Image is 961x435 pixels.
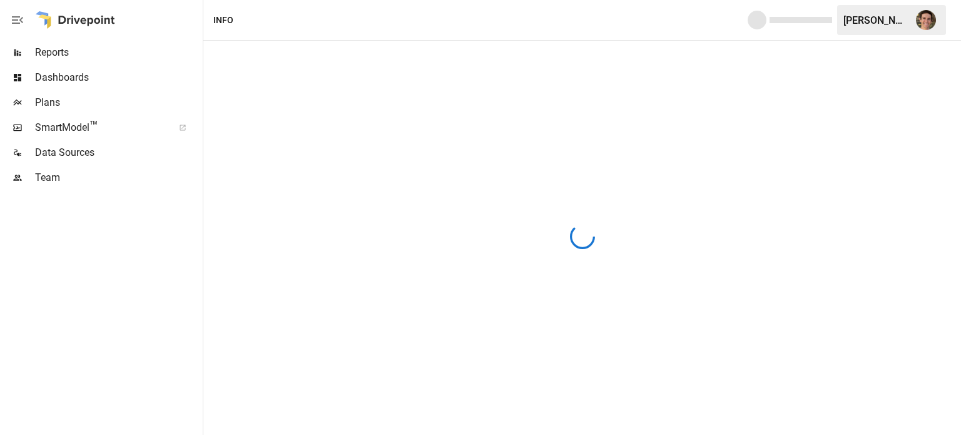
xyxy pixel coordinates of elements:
[916,10,936,30] img: Ryan Zayas
[35,95,200,110] span: Plans
[35,170,200,185] span: Team
[908,3,943,38] button: Ryan Zayas
[35,145,200,160] span: Data Sources
[843,14,908,26] div: [PERSON_NAME]
[35,120,165,135] span: SmartModel
[35,70,200,85] span: Dashboards
[35,45,200,60] span: Reports
[89,118,98,134] span: ™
